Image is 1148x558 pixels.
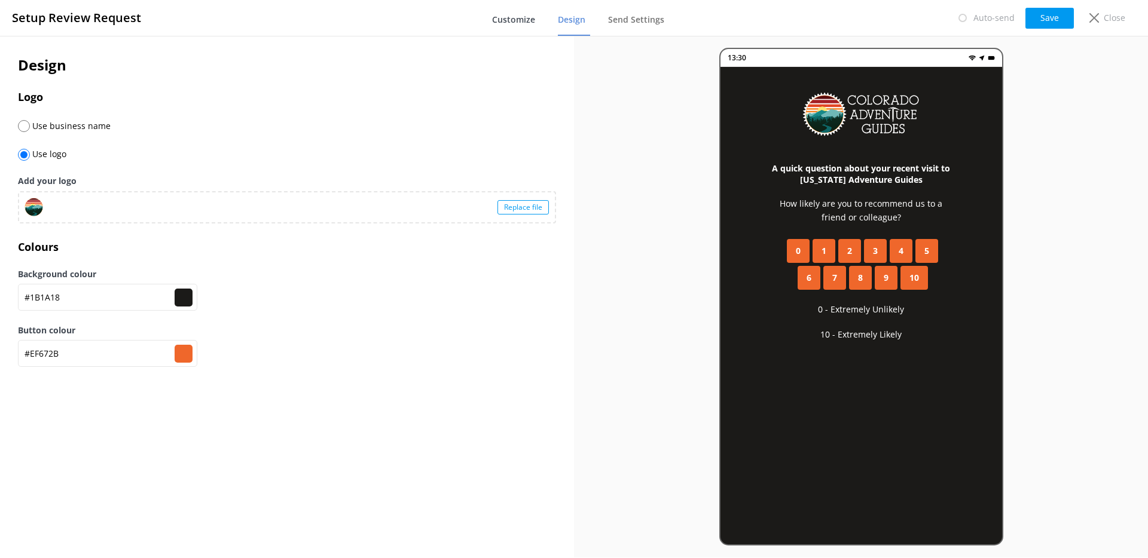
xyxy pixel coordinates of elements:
span: 0 [796,244,801,257]
label: Add your logo [18,174,556,188]
span: 10 [909,271,919,284]
h3: Colours [18,238,556,256]
span: 3 [873,244,878,257]
div: Replace file [497,200,549,214]
h3: A quick question about your recent visit to [US_STATE] Adventure Guides [768,163,954,185]
span: 5 [924,244,929,257]
label: Button colour [18,324,556,337]
img: battery.png [988,54,995,62]
span: 1 [822,244,826,257]
p: 13:30 [728,52,746,63]
img: 620-1751494675.png [801,91,921,139]
p: 10 - Extremely Likely [820,328,902,341]
img: near-me.png [978,54,985,62]
h3: Logo [18,88,556,106]
span: 7 [832,271,837,284]
span: Use business name [30,120,111,131]
h2: Design [18,54,556,76]
span: Design [558,14,585,26]
span: 4 [899,244,903,257]
span: 2 [847,244,852,257]
span: 6 [807,271,811,284]
span: Send Settings [608,14,664,26]
button: Save [1025,8,1074,29]
span: Use logo [30,148,66,160]
span: 9 [884,271,889,284]
img: wifi.png [969,54,976,62]
span: 8 [858,271,863,284]
p: Auto-send [973,11,1015,24]
p: Close [1104,11,1125,24]
span: Customize [492,14,535,26]
p: How likely are you to recommend us to a friend or colleague? [768,197,954,224]
h3: Setup Review Request [12,8,141,27]
p: 0 - Extremely Unlikely [818,303,904,316]
label: Background colour [18,268,556,281]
